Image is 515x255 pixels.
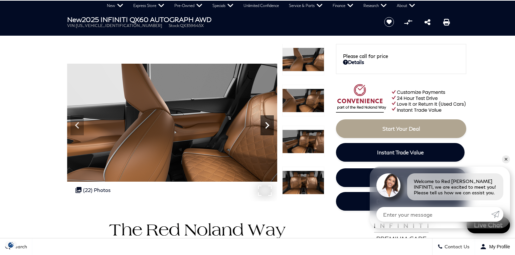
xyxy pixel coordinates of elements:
a: Express Store [128,1,169,11]
input: Enter your message [376,207,491,222]
img: New 2025 2T MJST WHTE INFINITI AUTOGRAPH AWD image 15 [282,126,324,157]
a: Pre-Owned [169,1,207,11]
div: Next [261,115,274,135]
img: Agent profile photo [376,173,400,197]
span: Contact Us [443,244,470,250]
span: Stock: [169,23,180,28]
div: Welcome to Red [PERSON_NAME] INFINITI, we are excited to meet you! Please tell us how we can assi... [407,173,503,200]
button: Save vehicle [382,17,396,27]
span: Search [10,244,27,250]
button: Open user profile menu [475,238,515,255]
a: Service & Parts [284,1,328,11]
a: Finance [328,1,358,11]
a: Share this New 2025 INFINITI QX60 AUTOGRAPH AWD [424,18,431,26]
a: Download Brochure [336,192,466,211]
span: Instant Trade Value [377,149,424,155]
span: [US_VEHICLE_IDENTIFICATION_NUMBER] [76,23,162,28]
a: Print this New 2025 INFINITI QX60 AUTOGRAPH AWD [443,18,450,26]
div: Previous [70,115,84,135]
a: Start Your Deal [336,119,466,138]
a: Instant Trade Value [336,143,465,162]
div: (22) Photos [72,184,114,196]
span: Please call for price [343,53,388,59]
strong: New [67,15,82,23]
section: Click to Open Cookie Consent Modal [3,241,19,248]
span: Start Your Deal [382,125,420,132]
span: VIN: [67,23,76,28]
img: New 2025 2T MJST WHTE INFINITI AUTOGRAPH AWD image 16 [282,167,324,198]
a: Details [343,59,459,65]
img: Opt-Out Icon [3,241,19,248]
img: infinitipremiumcare.png [369,222,434,248]
img: New 2025 2T MJST WHTE INFINITI AUTOGRAPH AWD image 13 [282,44,324,75]
span: My Profile [487,244,510,249]
h1: 2025 INFINITI QX60 AUTOGRAPH AWD [67,16,373,23]
a: Submit [491,207,503,222]
a: About [392,1,420,11]
a: Specials [207,1,238,11]
span: QX359645X [180,23,204,28]
a: Unlimited Confidence [238,1,284,11]
img: New 2025 2T MJST WHTE INFINITI AUTOGRAPH AWD image 13 [67,44,277,201]
button: Compare Vehicle [403,17,413,27]
a: Research [358,1,392,11]
img: New 2025 2T MJST WHTE INFINITI AUTOGRAPH AWD image 14 [282,85,324,116]
nav: Main Navigation [102,1,420,11]
a: New [102,1,128,11]
a: Schedule Test Drive [336,168,466,187]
